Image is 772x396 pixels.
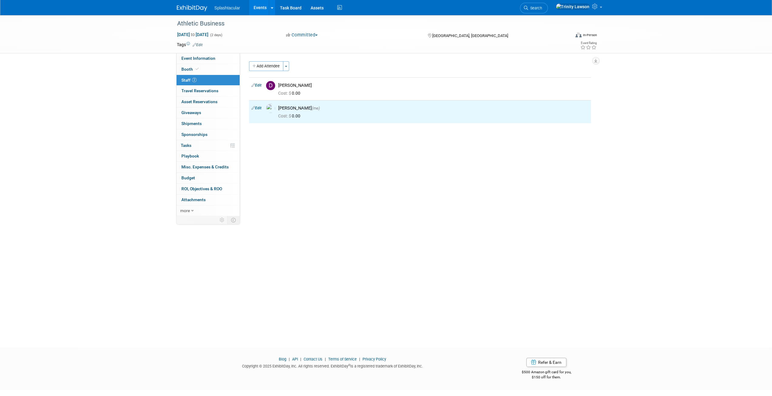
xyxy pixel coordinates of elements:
[177,151,240,161] a: Playbook
[196,67,199,71] i: Booth reservation complete
[177,173,240,183] a: Budget
[177,162,240,172] a: Misc. Expenses & Credits
[177,53,240,64] a: Event Information
[214,5,240,10] span: Splashtacular
[432,33,508,38] span: [GEOGRAPHIC_DATA], [GEOGRAPHIC_DATA]
[180,208,190,213] span: more
[175,18,561,29] div: Athletic Business
[249,61,283,71] button: Add Attendee
[227,216,240,224] td: Toggle Event Tabs
[278,83,588,88] div: [PERSON_NAME]
[181,121,202,126] span: Shipments
[526,358,566,367] a: Refer & Earn
[580,42,596,45] div: Event Rating
[556,3,590,10] img: Trinity Lawson
[181,186,222,191] span: ROI, Objectives & ROO
[181,154,199,158] span: Playbook
[266,81,275,90] img: D.jpg
[328,357,357,361] a: Terms of Service
[362,357,386,361] a: Privacy Policy
[177,96,240,107] a: Asset Reservations
[292,357,298,361] a: API
[192,78,197,82] span: 2
[177,5,207,11] img: ExhibitDay
[177,64,240,75] a: Booth
[217,216,228,224] td: Personalize Event Tab Strip
[177,32,209,37] span: [DATE] [DATE]
[177,362,489,369] div: Copyright © 2025 ExhibitDay, Inc. All rights reserved. ExhibitDay is a registered trademark of Ex...
[181,175,195,180] span: Budget
[287,357,291,361] span: |
[278,91,292,96] span: Cost: $
[348,364,350,367] sup: ®
[582,33,597,37] div: In-Person
[177,42,203,48] td: Tags
[193,43,203,47] a: Edit
[177,140,240,151] a: Tasks
[181,67,200,72] span: Booth
[304,357,322,361] a: Contact Us
[181,88,218,93] span: Travel Reservations
[210,33,222,37] span: (2 days)
[497,366,595,380] div: $500 Amazon gift card for you,
[575,32,582,37] img: Format-Inperson.png
[177,129,240,140] a: Sponsorships
[177,195,240,205] a: Attachments
[177,107,240,118] a: Giveaways
[520,3,548,13] a: Search
[177,86,240,96] a: Travel Reservations
[181,143,191,148] span: Tasks
[312,106,320,110] span: (me)
[177,205,240,216] a: more
[278,105,588,111] div: [PERSON_NAME]
[251,106,261,110] a: Edit
[358,357,362,361] span: |
[181,132,207,137] span: Sponsorships
[251,83,261,87] a: Edit
[528,6,542,10] span: Search
[278,113,292,118] span: Cost: $
[534,32,597,41] div: Event Format
[177,75,240,86] a: Staff2
[181,78,197,83] span: Staff
[181,56,215,61] span: Event Information
[177,184,240,194] a: ROI, Objectives & ROO
[278,91,303,96] span: 0.00
[181,197,206,202] span: Attachments
[181,99,217,104] span: Asset Reservations
[181,110,201,115] span: Giveaways
[279,357,286,361] a: Blog
[177,118,240,129] a: Shipments
[323,357,327,361] span: |
[299,357,303,361] span: |
[497,375,595,380] div: $150 off for them.
[181,164,229,169] span: Misc. Expenses & Credits
[190,32,196,37] span: to
[284,32,320,38] button: Committed
[278,113,303,118] span: 0.00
